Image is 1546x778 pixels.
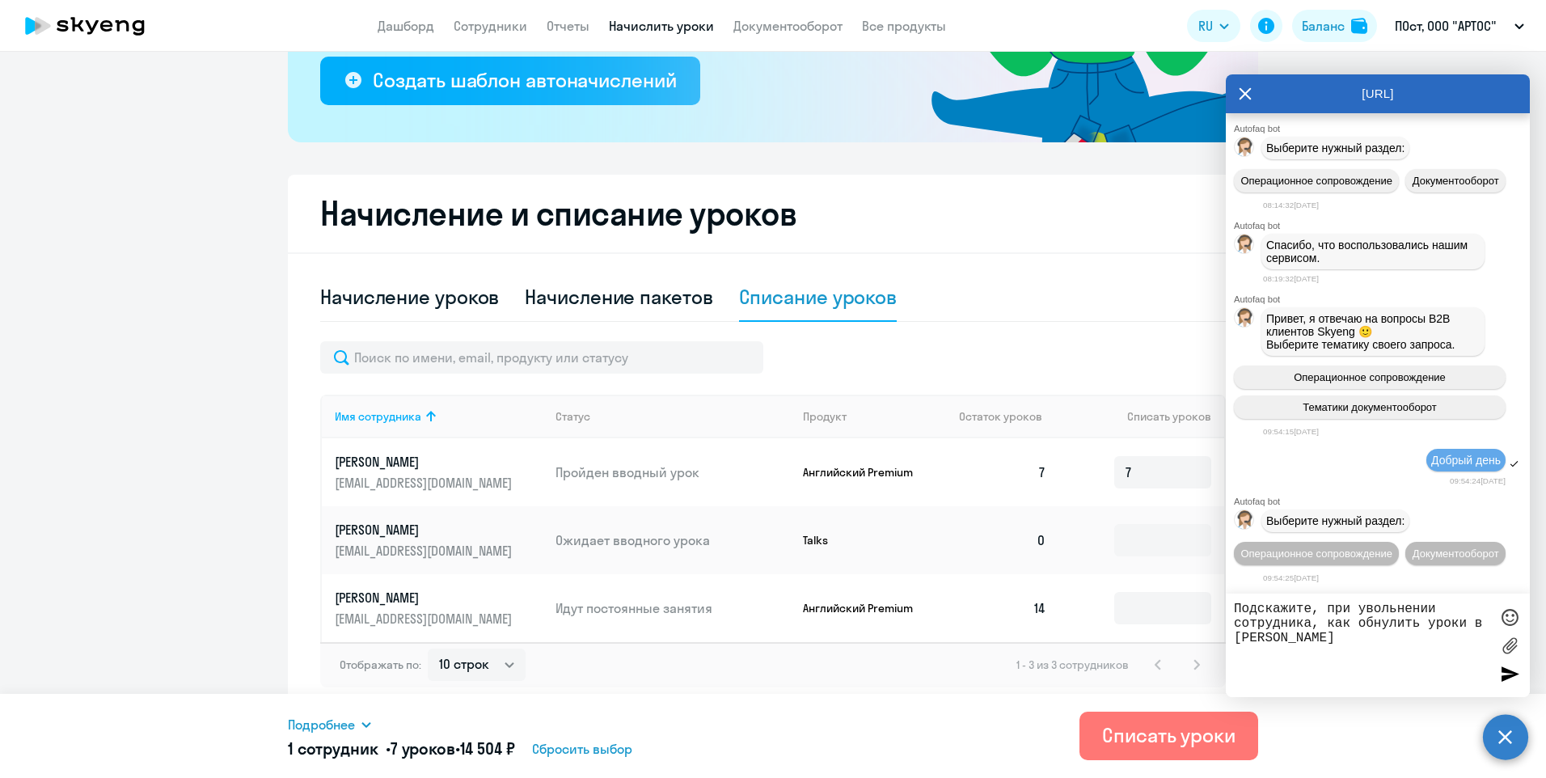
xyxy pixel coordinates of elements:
[335,589,516,607] p: [PERSON_NAME]
[959,409,1042,424] span: Остаток уроков
[555,409,590,424] div: Статус
[946,506,1059,574] td: 0
[335,542,516,560] p: [EMAIL_ADDRESS][DOMAIN_NAME]
[1263,427,1319,436] time: 09:54:15[DATE]
[1266,514,1404,527] span: Выберите нужный раздел:
[460,738,515,759] span: 14 504 ₽
[1263,274,1319,283] time: 08:19:32[DATE]
[320,57,700,105] button: Создать шаблон автоначислений
[1266,239,1471,264] span: Спасибо, что воспользовались нашим сервисом.
[1234,602,1489,689] textarea: Подскажите, при увольнении сотрудника, как обнулить уроки в [PERSON_NAME]
[959,409,1059,424] div: Остаток уроков
[739,284,898,310] div: Списание уроков
[1497,633,1522,657] label: Лимит 10 файлов
[1302,16,1345,36] div: Баланс
[803,409,847,424] div: Продукт
[1387,6,1532,45] button: ПОст, ООО "АРТОС"
[335,409,421,424] div: Имя сотрудника
[946,438,1059,506] td: 7
[1266,142,1404,154] span: Выберите нужный раздел:
[335,474,516,492] p: [EMAIL_ADDRESS][DOMAIN_NAME]
[1263,201,1319,209] time: 08:14:32[DATE]
[288,738,514,760] h5: 1 сотрудник • •
[862,18,946,34] a: Все продукты
[1450,476,1506,485] time: 09:54:24[DATE]
[609,18,714,34] a: Начислить уроки
[1234,221,1530,230] div: Autofaq bot
[525,284,712,310] div: Начисление пакетов
[1303,401,1437,413] span: Тематики документооборот
[1292,10,1377,42] button: Балансbalance
[1395,16,1497,36] p: ПОст, ООО "АРТОС"
[1240,175,1392,187] span: Операционное сопровождение
[1431,454,1501,467] span: Добрый день
[555,463,790,481] p: Пройден вводный урок
[1234,124,1530,133] div: Autofaq bot
[1016,657,1129,672] span: 1 - 3 из 3 сотрудников
[1413,548,1499,560] span: Документооборот
[1235,235,1255,258] img: bot avatar
[1235,137,1255,161] img: bot avatar
[803,601,924,615] p: Английский Premium
[555,409,790,424] div: Статус
[1266,312,1455,351] span: Привет, я отвечаю на вопросы B2B клиентов Skyeng 🙂 Выберите тематику своего запроса.
[320,284,499,310] div: Начисление уроков
[335,589,543,628] a: [PERSON_NAME][EMAIL_ADDRESS][DOMAIN_NAME]
[378,18,434,34] a: Дашборд
[1351,18,1367,34] img: balance
[1405,542,1506,565] button: Документооборот
[1059,395,1224,438] th: Списать уроков
[1234,395,1506,419] button: Тематики документооборот
[803,465,924,480] p: Английский Premium
[1234,294,1530,304] div: Autofaq bot
[391,738,455,759] span: 7 уроков
[1234,366,1506,389] button: Операционное сопровождение
[335,521,543,560] a: [PERSON_NAME][EMAIL_ADDRESS][DOMAIN_NAME]
[1102,722,1236,748] div: Списать уроки
[946,574,1059,642] td: 14
[532,739,632,759] span: Сбросить выбор
[555,531,790,549] p: Ожидает вводного урока
[340,657,421,672] span: Отображать по:
[803,533,924,548] p: Talks
[1413,175,1499,187] span: Документооборот
[373,67,676,93] div: Создать шаблон автоначислений
[335,409,543,424] div: Имя сотрудника
[288,715,355,734] span: Подробнее
[335,453,543,492] a: [PERSON_NAME][EMAIL_ADDRESS][DOMAIN_NAME]
[1294,371,1446,383] span: Операционное сопровождение
[1235,308,1255,332] img: bot avatar
[1234,542,1399,565] button: Операционное сопровождение
[1079,712,1258,760] button: Списать уроки
[555,599,790,617] p: Идут постоянные занятия
[335,453,516,471] p: [PERSON_NAME]
[1234,169,1399,192] button: Операционное сопровождение
[1198,16,1213,36] span: RU
[1187,10,1240,42] button: RU
[320,341,763,374] input: Поиск по имени, email, продукту или статусу
[1240,548,1392,560] span: Операционное сопровождение
[320,194,1226,233] h2: Начисление и списание уроков
[335,521,516,539] p: [PERSON_NAME]
[803,409,947,424] div: Продукт
[547,18,589,34] a: Отчеты
[1405,169,1506,192] button: Документооборот
[1235,510,1255,534] img: bot avatar
[1263,573,1319,582] time: 09:54:25[DATE]
[733,18,843,34] a: Документооборот
[454,18,527,34] a: Сотрудники
[1234,497,1530,506] div: Autofaq bot
[335,610,516,628] p: [EMAIL_ADDRESS][DOMAIN_NAME]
